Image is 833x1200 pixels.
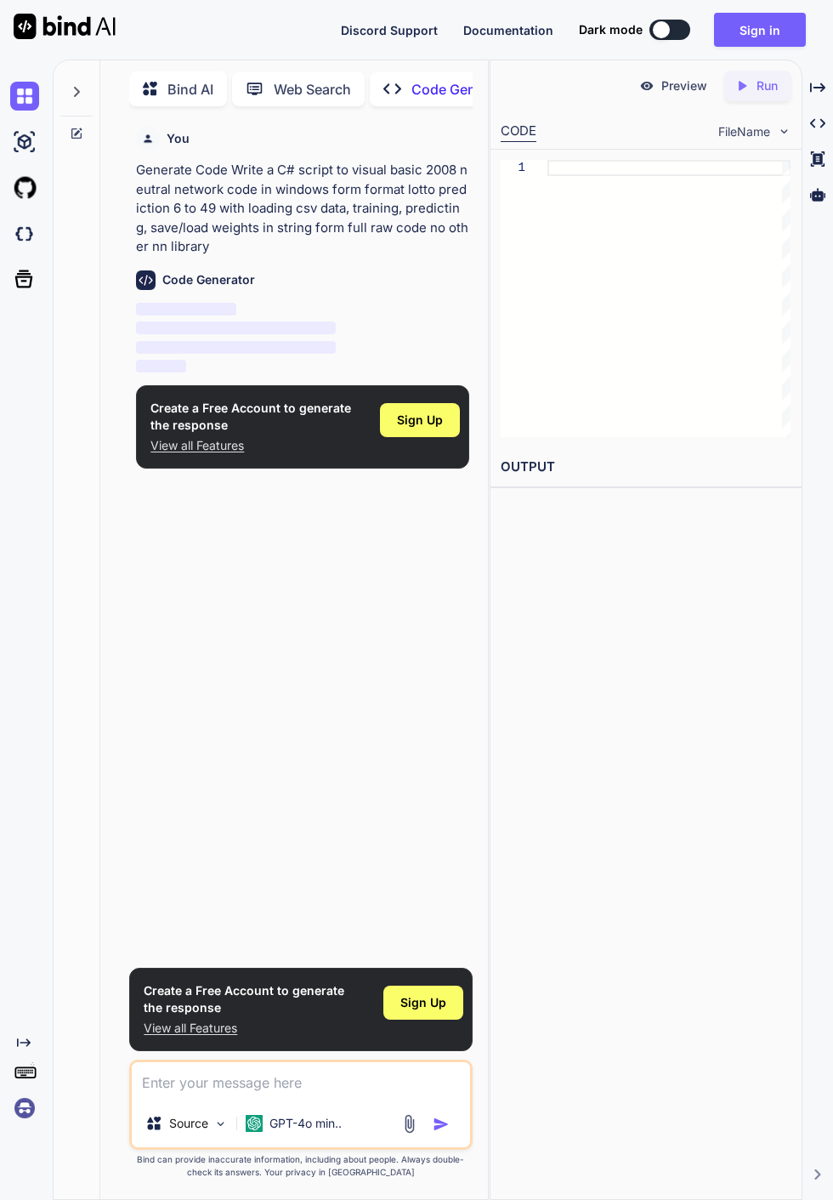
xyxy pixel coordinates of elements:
p: Web Search [274,79,351,100]
p: GPT-4o min.. [269,1115,342,1132]
button: Sign in [714,13,806,47]
span: Sign Up [400,994,446,1011]
button: Documentation [463,21,553,39]
p: Bind AI [167,79,213,100]
img: Bind AI [14,14,116,39]
img: GPT-4o mini [246,1115,263,1132]
h2: OUTPUT [490,447,801,487]
h1: Create a Free Account to generate the response [144,982,344,1016]
div: 1 [501,160,525,176]
img: attachment [399,1114,419,1134]
h6: Code Generator [162,271,255,288]
img: icon [433,1116,450,1133]
p: Generate Code Write a C# script to visual basic 2008 neutral network code in windows form format ... [136,161,468,257]
p: Run [756,77,778,94]
p: View all Features [150,437,351,454]
span: ‌ [136,321,336,334]
p: Code Generator [411,79,514,100]
span: ‌ [136,341,336,354]
span: Discord Support [341,23,438,37]
img: githubLight [10,173,39,202]
img: chat [10,82,39,111]
img: preview [639,78,654,94]
p: View all Features [144,1020,344,1037]
p: Source [169,1115,208,1132]
img: Pick Models [213,1117,228,1131]
div: CODE [501,122,536,142]
span: Dark mode [579,21,643,38]
h6: You [167,130,190,147]
img: signin [10,1094,39,1123]
img: ai-studio [10,128,39,156]
img: chevron down [777,124,791,139]
span: Sign Up [397,412,443,429]
p: Bind can provide inaccurate information, including about people. Always double-check its answers.... [129,1153,472,1179]
span: Documentation [463,23,553,37]
span: ‌ [136,303,235,316]
span: ‌ [136,360,186,373]
p: Preview [661,77,707,94]
button: Discord Support [341,21,438,39]
h1: Create a Free Account to generate the response [150,400,351,434]
span: FileName [718,123,770,140]
img: darkCloudIdeIcon [10,219,39,248]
